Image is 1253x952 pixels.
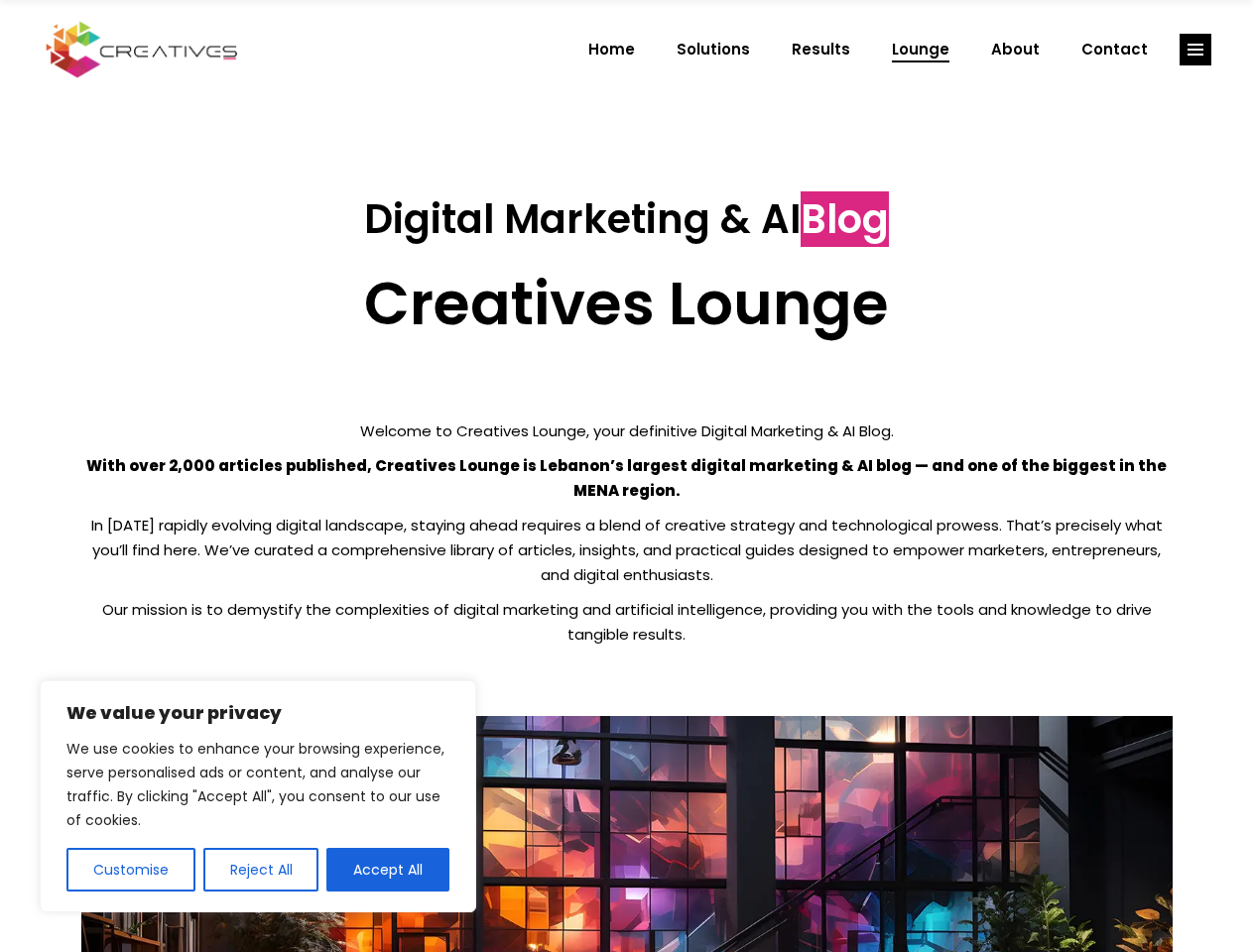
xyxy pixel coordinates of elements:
[871,24,970,75] a: Lounge
[1180,34,1211,65] a: link
[203,848,319,892] button: Reject All
[792,24,850,75] span: Results
[326,848,449,892] button: Accept All
[677,24,750,75] span: Solutions
[771,24,871,75] a: Results
[1081,24,1148,75] span: Contact
[66,701,449,725] p: We value your privacy
[42,19,242,80] img: Creatives
[81,513,1173,587] p: In [DATE] rapidly evolving digital landscape, staying ahead requires a blend of creative strategy...
[970,24,1061,75] a: About
[81,268,1173,339] h2: Creatives Lounge
[81,418,1173,443] p: Welcome to Creatives Lounge, your definitive Digital Marketing & AI Blog.
[588,24,635,75] span: Home
[892,24,949,75] span: Lounge
[801,191,889,247] span: Blog
[1061,24,1169,75] a: Contact
[991,24,1040,75] span: About
[86,455,1167,501] strong: With over 2,000 articles published, Creatives Lounge is Lebanon’s largest digital marketing & AI ...
[66,848,195,892] button: Customise
[567,24,656,75] a: Home
[40,680,476,912] div: We value your privacy
[81,195,1173,243] h3: Digital Marketing & AI
[656,24,771,75] a: Solutions
[66,737,449,832] p: We use cookies to enhance your browsing experience, serve personalised ads or content, and analys...
[81,597,1173,647] p: Our mission is to demystify the complexities of digital marketing and artificial intelligence, pr...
